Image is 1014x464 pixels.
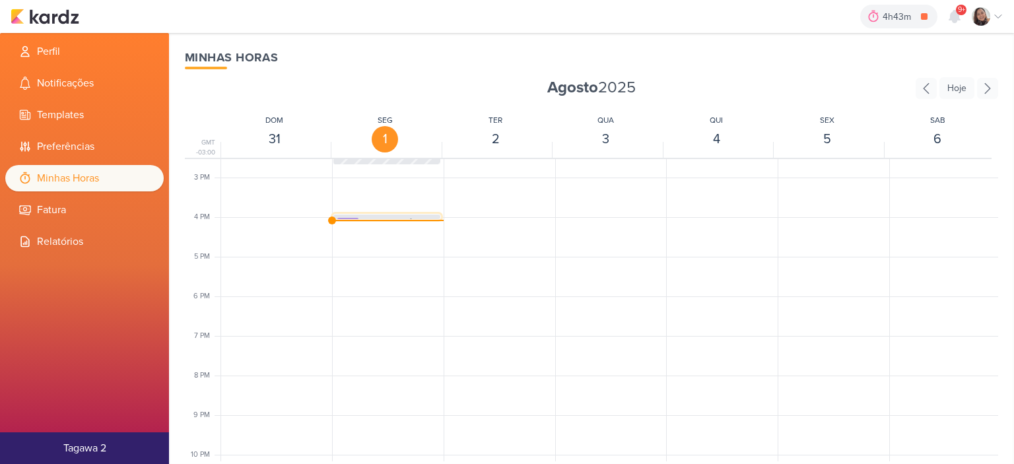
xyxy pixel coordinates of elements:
[194,370,218,381] div: 8 PM
[483,126,509,152] div: 2
[5,197,164,223] li: Fatura
[378,114,393,126] div: SEG
[5,228,164,255] li: Relatórios
[185,138,218,158] div: GMT -03:00
[361,216,436,228] span: [CALPER] Revisar conteúdos criados pela Lais
[930,114,945,126] div: SAB
[5,38,164,65] li: Perfil
[883,10,915,24] div: 4h43m
[191,449,218,461] div: 10 PM
[489,114,502,126] div: TER
[11,9,79,24] img: kardz.app
[597,114,614,126] div: QUA
[547,78,598,97] strong: Agosto
[372,126,398,152] div: 1
[939,77,974,99] div: Hoje
[5,133,164,160] li: Preferências
[710,114,723,126] div: QUI
[924,126,951,152] div: 6
[193,410,218,421] div: 9 PM
[194,212,218,223] div: 4 PM
[5,70,164,96] li: Notificações
[703,126,729,152] div: 4
[194,251,218,263] div: 5 PM
[194,172,218,183] div: 3 PM
[193,291,218,302] div: 6 PM
[337,218,358,226] div: SK1236
[194,331,218,342] div: 7 PM
[5,102,164,128] li: Templates
[261,126,288,152] div: 31
[814,126,840,152] div: 5
[593,126,619,152] div: 3
[547,77,636,98] span: 2025
[265,114,283,126] div: DOM
[185,49,998,67] div: Minhas Horas
[5,165,164,191] li: Minhas Horas
[820,114,834,126] div: SEX
[972,7,990,26] img: Sharlene Khoury
[958,5,965,15] span: 9+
